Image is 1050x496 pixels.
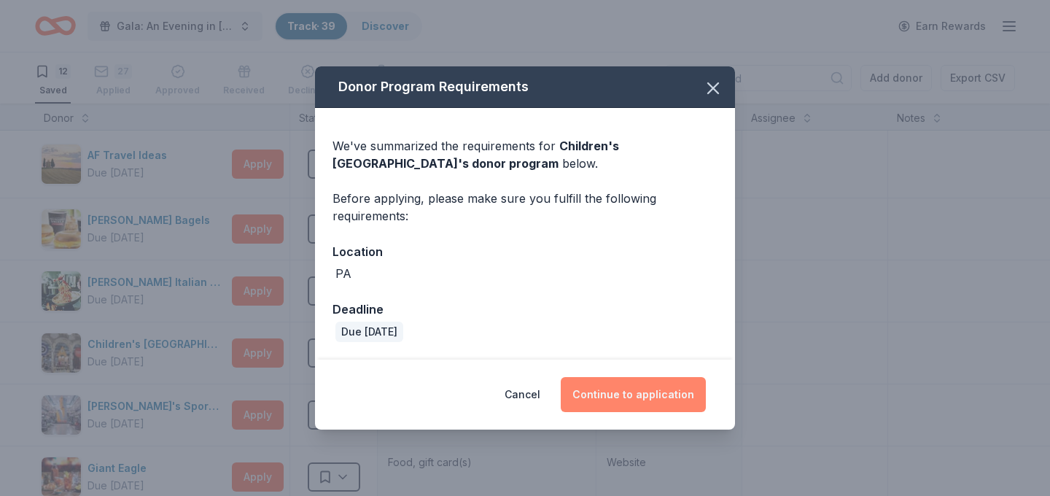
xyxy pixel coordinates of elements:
div: Deadline [332,300,717,319]
button: Cancel [505,377,540,412]
div: We've summarized the requirements for below. [332,137,717,172]
div: Before applying, please make sure you fulfill the following requirements: [332,190,717,225]
div: Donor Program Requirements [315,66,735,108]
button: Continue to application [561,377,706,412]
div: Location [332,242,717,261]
div: Due [DATE] [335,322,403,342]
div: PA [335,265,351,282]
